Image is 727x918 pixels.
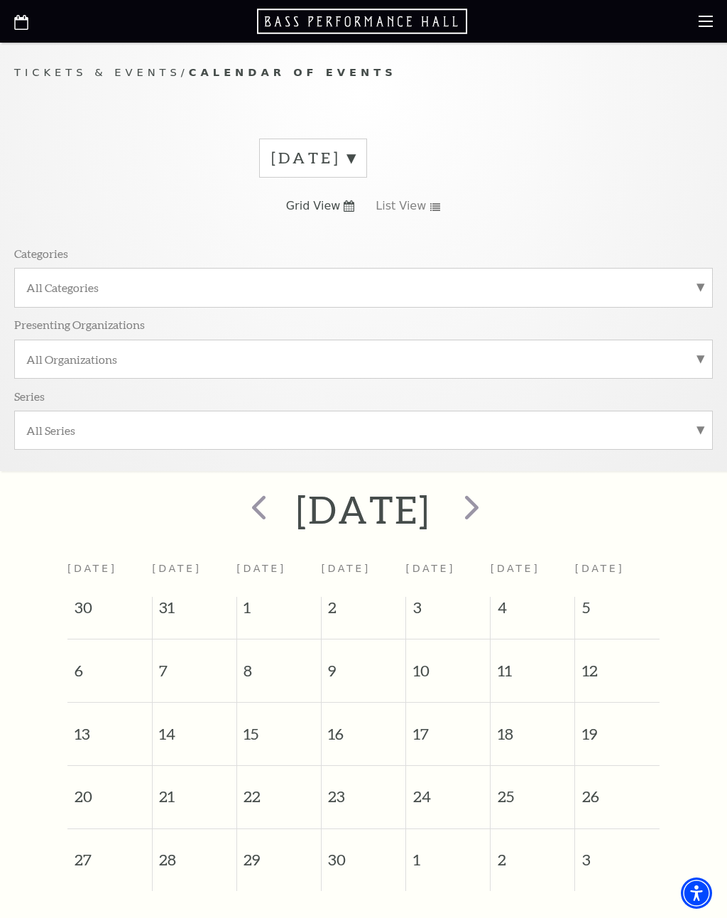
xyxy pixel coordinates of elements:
[14,246,68,261] p: Categories
[237,639,321,688] span: 8
[67,563,117,574] span: [DATE]
[406,766,490,815] span: 24
[236,563,286,574] span: [DATE]
[406,639,490,688] span: 10
[491,597,574,625] span: 4
[322,829,405,878] span: 30
[491,703,574,752] span: 18
[14,389,45,404] p: Series
[153,766,236,815] span: 21
[152,563,202,574] span: [DATE]
[575,766,660,815] span: 26
[14,66,181,78] span: Tickets & Events
[237,703,321,752] span: 15
[237,829,321,878] span: 29
[575,597,660,625] span: 5
[575,563,625,574] span: [DATE]
[153,703,236,752] span: 14
[322,703,405,752] span: 16
[189,66,397,78] span: Calendar of Events
[376,198,426,214] span: List View
[406,703,490,752] span: 17
[321,563,371,574] span: [DATE]
[67,829,152,878] span: 27
[322,597,405,625] span: 2
[257,7,470,36] a: Open this option
[491,829,574,878] span: 2
[14,64,713,82] p: /
[153,597,236,625] span: 31
[14,11,28,32] a: Open this option
[14,317,145,332] p: Presenting Organizations
[491,639,574,688] span: 11
[237,597,321,625] span: 1
[237,766,321,815] span: 22
[406,829,490,878] span: 1
[575,703,660,752] span: 19
[444,485,496,535] button: next
[322,766,405,815] span: 23
[406,563,456,574] span: [DATE]
[296,487,430,532] h2: [DATE]
[575,639,660,688] span: 12
[67,703,152,752] span: 13
[491,766,574,815] span: 25
[26,280,701,295] label: All Categories
[681,877,712,909] div: Accessibility Menu
[575,829,660,878] span: 3
[406,597,490,625] span: 3
[286,198,341,214] span: Grid View
[26,352,701,367] label: All Organizations
[26,423,701,438] label: All Series
[67,597,152,625] span: 30
[67,639,152,688] span: 6
[491,563,540,574] span: [DATE]
[153,639,236,688] span: 7
[231,485,283,535] button: prev
[271,147,355,169] label: [DATE]
[153,829,236,878] span: 28
[67,766,152,815] span: 20
[322,639,405,688] span: 9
